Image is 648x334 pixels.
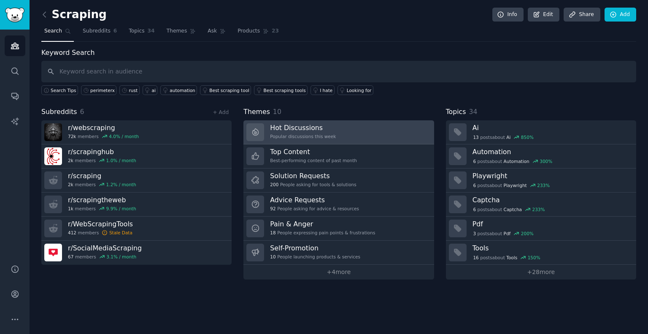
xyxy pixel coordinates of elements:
[528,255,540,261] div: 150 %
[68,206,73,212] span: 1k
[270,133,336,139] div: Popular discussions this week
[41,107,77,117] span: Subreddits
[68,157,73,163] span: 2k
[41,8,107,22] h2: Scraping
[68,171,136,180] h3: r/ scraping
[472,123,630,132] h3: Ai
[213,109,229,115] a: + Add
[41,168,232,193] a: r/scraping2kmembers1.2% / month
[209,87,249,93] div: Best scraping tool
[68,196,136,204] h3: r/ scrapingtheweb
[68,220,133,228] h3: r/ WebScrapingTools
[68,254,142,260] div: members
[148,27,155,35] span: 34
[273,108,281,116] span: 10
[106,157,136,163] div: 1.0 % / month
[129,87,138,93] div: rust
[472,157,553,165] div: post s about
[160,85,197,95] a: automation
[243,265,434,280] a: +4more
[521,231,534,236] div: 200 %
[126,24,157,42] a: Topics34
[68,254,73,260] span: 67
[270,220,375,228] h3: Pain & Anger
[167,27,187,35] span: Themes
[68,133,76,139] span: 72k
[270,196,359,204] h3: Advice Requests
[68,230,133,236] div: members
[270,157,357,163] div: Best-performing content of past month
[41,144,232,168] a: r/scrapinghub2kmembers1.0% / month
[446,107,466,117] span: Topics
[506,255,517,261] span: Tools
[272,27,279,35] span: 23
[243,144,434,168] a: Top ContentBest-performing content of past month
[504,206,522,212] span: Captcha
[270,206,359,212] div: People asking for advice & resources
[337,85,373,95] a: Looking for
[537,182,550,188] div: 233 %
[446,120,636,144] a: Ai13postsaboutAi850%
[270,230,275,236] span: 18
[254,85,308,95] a: Best scraping tools
[68,230,76,236] span: 412
[243,217,434,241] a: Pain & Anger18People expressing pain points & frustrations
[90,87,115,93] div: perimeterx
[106,206,136,212] div: 9.9 % / month
[243,107,270,117] span: Themes
[68,157,136,163] div: members
[41,85,78,95] button: Search Tips
[44,123,62,141] img: webscraping
[504,231,511,236] span: Pdf
[109,133,139,139] div: 4.0 % / month
[347,87,372,93] div: Looking for
[270,254,275,260] span: 10
[446,144,636,168] a: Automation6postsaboutAutomation300%
[446,265,636,280] a: +28more
[473,158,476,164] span: 6
[473,206,476,212] span: 6
[472,147,630,156] h3: Automation
[51,87,76,93] span: Search Tips
[504,182,527,188] span: Playwright
[532,206,545,212] div: 233 %
[310,85,335,95] a: I hate
[44,27,62,35] span: Search
[41,49,94,57] label: Keyword Search
[68,182,73,187] span: 2k
[270,206,275,212] span: 92
[164,24,199,42] a: Themes
[205,24,229,42] a: Ask
[472,230,535,237] div: post s about
[473,182,476,188] span: 6
[472,254,541,261] div: post s about
[564,8,600,22] a: Share
[446,217,636,241] a: Pdf3postsaboutPdf200%
[68,133,139,139] div: members
[492,8,524,22] a: Info
[106,254,136,260] div: 3.1 % / month
[41,24,74,42] a: Search
[243,168,434,193] a: Solution Requests200People asking for tools & solutions
[109,230,132,236] div: Stale Data
[270,182,278,187] span: 200
[473,231,476,236] span: 3
[472,220,630,228] h3: Pdf
[41,217,232,241] a: r/WebScrapingTools412membersStale Data
[81,85,116,95] a: perimeterx
[472,244,630,253] h3: Tools
[521,134,534,140] div: 850 %
[68,147,136,156] h3: r/ scrapinghub
[68,206,136,212] div: members
[106,182,136,187] div: 1.2 % / month
[68,182,136,187] div: members
[473,255,478,261] span: 16
[270,171,356,180] h3: Solution Requests
[270,230,375,236] div: People expressing pain points & frustrations
[605,8,636,22] a: Add
[41,120,232,144] a: r/webscraping72kmembers4.0% / month
[170,87,195,93] div: automation
[504,158,529,164] span: Automation
[44,147,62,165] img: scrapinghub
[320,87,332,93] div: I hate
